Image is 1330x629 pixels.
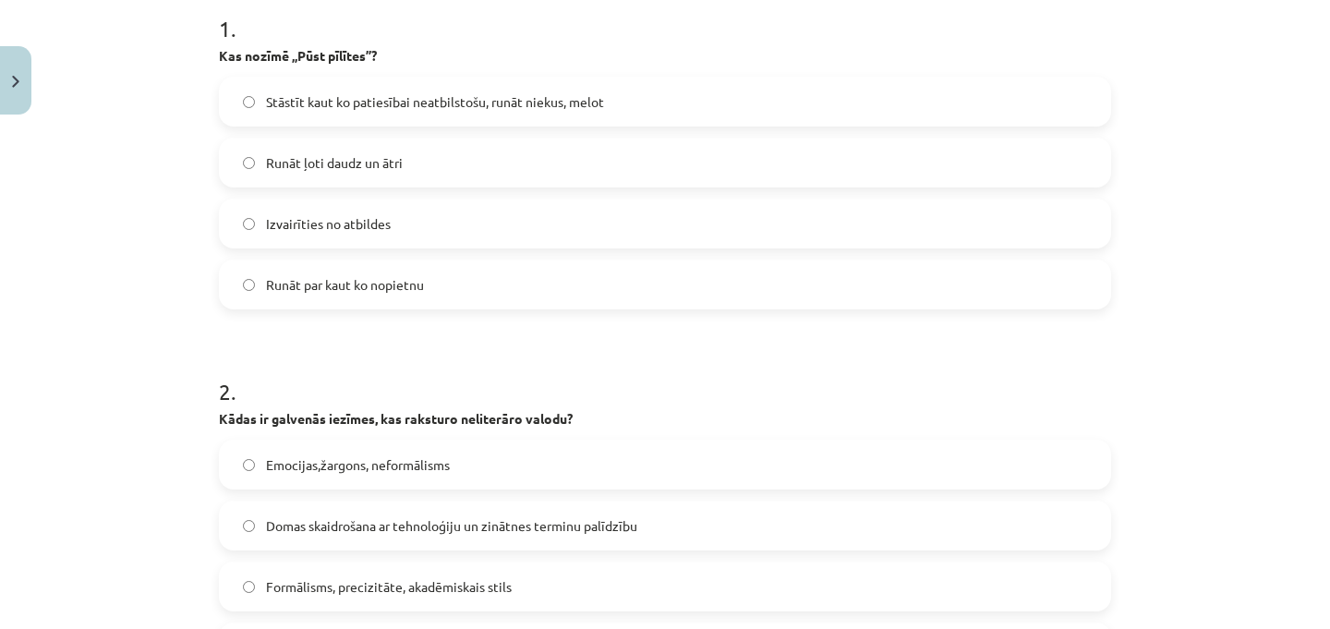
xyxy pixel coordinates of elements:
h1: 2 . [219,346,1111,404]
input: Runāt ļoti daudz un ātri [243,157,255,169]
b: Kādas ir galvenās iezīmes, kas raksturo neliterāro valodu? [219,410,573,427]
span: Emocijas,žargons, neformālisms [266,455,450,475]
span: Stāstīt kaut ko patiesībai neatbilstošu, runāt niekus, melot [266,92,604,112]
input: Izvairīties no atbildes [243,218,255,230]
input: Emocijas,žargons, neformālisms [243,459,255,471]
span: Runāt ļoti daudz un ātri [266,153,403,173]
span: Formālisms, precizitāte, akadēmiskais stils [266,577,512,597]
input: Formālisms, precizitāte, akadēmiskais stils [243,581,255,593]
span: Domas skaidrošana ar tehnoloģiju un zinātnes terminu palīdzību [266,516,637,536]
img: icon-close-lesson-0947bae3869378f0d4975bcd49f059093ad1ed9edebbc8119c70593378902aed.svg [12,76,19,88]
input: Domas skaidrošana ar tehnoloģiju un zinātnes terminu palīdzību [243,520,255,532]
input: Stāstīt kaut ko patiesībai neatbilstošu, runāt niekus, melot [243,96,255,108]
b: Kas nozīmē „Pūst pīlītes”? [219,47,377,64]
span: Runāt par kaut ko nopietnu [266,275,424,295]
input: Runāt par kaut ko nopietnu [243,279,255,291]
span: Izvairīties no atbildes [266,214,391,234]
